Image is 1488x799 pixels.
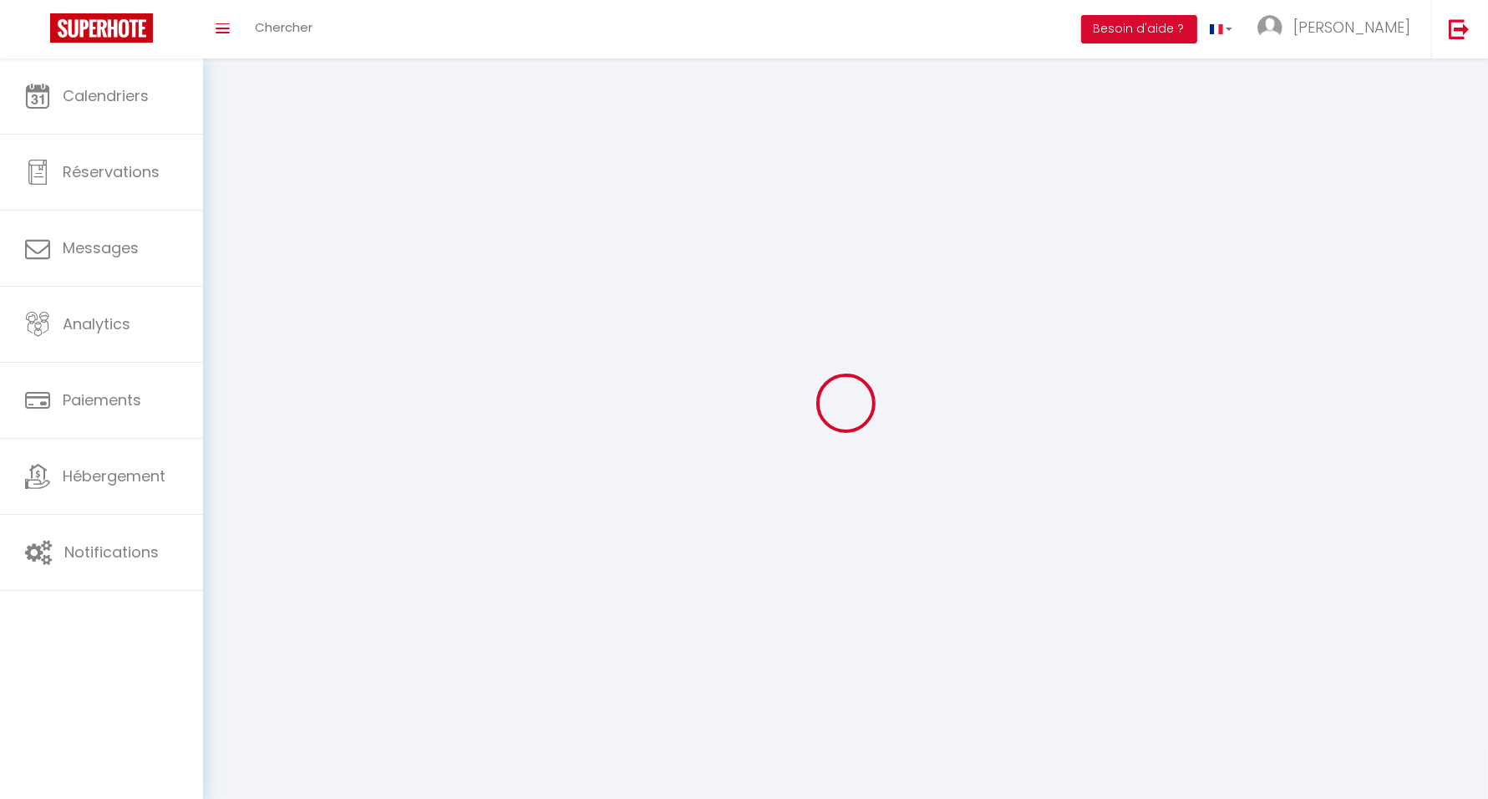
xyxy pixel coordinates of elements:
span: Analytics [63,313,130,334]
img: logout [1449,18,1470,39]
span: Paiements [63,389,141,410]
img: Super Booking [50,13,153,43]
span: Notifications [64,542,159,562]
span: Réservations [63,161,160,182]
span: Calendriers [63,85,149,106]
button: Besoin d'aide ? [1081,15,1197,43]
span: [PERSON_NAME] [1293,17,1410,38]
button: Ouvrir le widget de chat LiveChat [13,7,63,57]
span: Messages [63,237,139,258]
span: Chercher [255,18,312,36]
span: Hébergement [63,466,165,486]
img: ... [1257,15,1282,40]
